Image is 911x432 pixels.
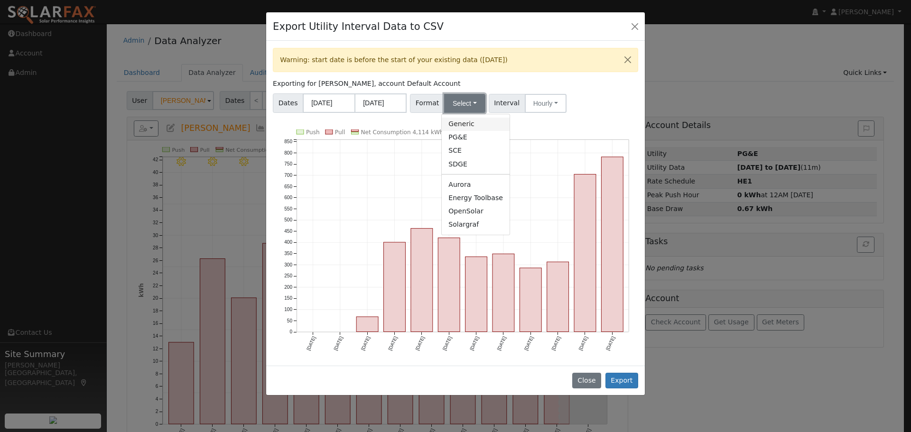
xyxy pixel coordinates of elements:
[284,307,292,312] text: 100
[605,335,616,351] text: [DATE]
[284,296,292,301] text: 150
[442,157,510,171] a: SDGE
[284,206,292,211] text: 550
[628,19,641,33] button: Close
[284,240,292,245] text: 400
[520,268,541,332] rect: onclick=""
[411,229,433,332] rect: onclick=""
[284,150,292,156] text: 800
[284,285,292,290] text: 200
[335,129,345,136] text: Pull
[572,373,601,389] button: Close
[550,335,561,351] text: [DATE]
[442,118,510,131] a: Generic
[284,262,292,267] text: 300
[465,257,487,332] rect: onclick=""
[284,195,292,200] text: 600
[284,251,292,256] text: 350
[496,335,507,351] text: [DATE]
[273,79,460,89] label: Exporting for [PERSON_NAME], account Default Account
[284,139,292,144] text: 850
[410,94,445,113] span: Format
[442,144,510,157] a: SCE
[284,184,292,189] text: 650
[356,317,378,332] rect: onclick=""
[525,94,567,113] button: Hourly
[578,335,589,351] text: [DATE]
[442,335,453,351] text: [DATE]
[284,161,292,166] text: 750
[469,335,480,351] text: [DATE]
[444,94,485,113] button: Select
[605,373,638,389] button: Export
[284,173,292,178] text: 700
[306,335,316,351] text: [DATE]
[306,129,320,136] text: Push
[523,335,534,351] text: [DATE]
[438,238,460,332] rect: onclick=""
[360,335,371,351] text: [DATE]
[361,129,444,136] text: Net Consumption 4,114 kWh
[489,94,525,113] span: Interval
[284,217,292,222] text: 500
[547,262,569,331] rect: onclick=""
[333,335,344,351] text: [DATE]
[273,93,303,113] span: Dates
[384,242,406,332] rect: onclick=""
[284,229,292,234] text: 450
[273,48,638,72] div: Warning: start date is before the start of your existing data ([DATE])
[602,157,623,332] rect: onclick=""
[273,19,444,34] h4: Export Utility Interval Data to CSV
[442,218,510,231] a: Solargraf
[284,273,292,278] text: 250
[442,178,510,191] a: Aurora
[442,191,510,204] a: Energy Toolbase
[493,254,514,331] rect: onclick=""
[574,175,596,332] rect: onclick=""
[415,335,426,351] text: [DATE]
[290,329,293,334] text: 0
[618,48,638,72] button: Close
[387,335,398,351] text: [DATE]
[287,318,293,323] text: 50
[442,204,510,218] a: OpenSolar
[442,131,510,144] a: PG&E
